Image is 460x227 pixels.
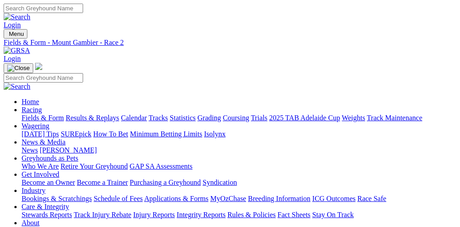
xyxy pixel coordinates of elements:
a: Purchasing a Greyhound [130,179,201,186]
div: Care & Integrity [22,211,456,219]
a: Coursing [223,114,249,122]
a: Get Involved [22,170,59,178]
a: Wagering [22,122,49,130]
a: Results & Replays [66,114,119,122]
a: How To Bet [93,130,128,138]
a: SUREpick [61,130,91,138]
a: Breeding Information [248,195,310,202]
a: GAP SA Assessments [130,162,193,170]
a: Calendar [121,114,147,122]
a: Track Injury Rebate [74,211,131,218]
a: Stewards Reports [22,211,72,218]
a: Applications & Forms [144,195,208,202]
a: Retire Your Greyhound [61,162,128,170]
span: Menu [9,31,24,37]
img: Search [4,13,31,21]
a: [PERSON_NAME] [40,146,97,154]
a: Become a Trainer [77,179,128,186]
a: Weights [342,114,365,122]
a: Syndication [203,179,237,186]
a: Industry [22,187,45,194]
a: Fields & Form [22,114,64,122]
button: Toggle navigation [4,29,27,39]
a: Become an Owner [22,179,75,186]
a: [DATE] Tips [22,130,59,138]
a: Race Safe [357,195,386,202]
a: ICG Outcomes [312,195,355,202]
a: Track Maintenance [367,114,422,122]
a: Bookings & Scratchings [22,195,92,202]
a: Fields & Form - Mount Gambier - Race 2 [4,39,456,47]
a: Care & Integrity [22,203,69,210]
div: Get Involved [22,179,456,187]
div: Industry [22,195,456,203]
a: Statistics [170,114,196,122]
a: Stay On Track [312,211,354,218]
button: Toggle navigation [4,63,33,73]
a: 2025 TAB Adelaide Cup [269,114,340,122]
div: News & Media [22,146,456,154]
a: Racing [22,106,42,113]
a: MyOzChase [210,195,246,202]
a: About [22,219,40,227]
img: Close [7,65,30,72]
div: Greyhounds as Pets [22,162,456,170]
a: Grading [198,114,221,122]
a: Tracks [149,114,168,122]
a: Minimum Betting Limits [130,130,202,138]
a: Isolynx [204,130,226,138]
a: Login [4,21,21,29]
img: Search [4,83,31,91]
div: Wagering [22,130,456,138]
img: logo-grsa-white.png [35,63,42,70]
a: Schedule of Fees [93,195,142,202]
a: Trials [251,114,267,122]
a: News [22,146,38,154]
a: Integrity Reports [177,211,226,218]
a: Home [22,98,39,105]
a: News & Media [22,138,66,146]
div: Racing [22,114,456,122]
img: GRSA [4,47,30,55]
input: Search [4,4,83,13]
a: Who We Are [22,162,59,170]
a: Fact Sheets [278,211,310,218]
a: Login [4,55,21,62]
a: Injury Reports [133,211,175,218]
a: Rules & Policies [227,211,276,218]
a: Greyhounds as Pets [22,154,78,162]
input: Search [4,73,83,83]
